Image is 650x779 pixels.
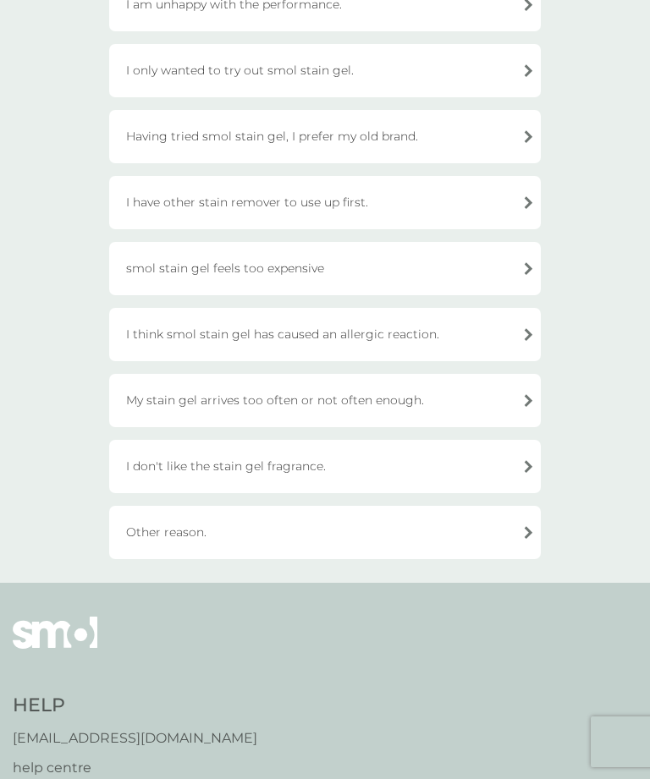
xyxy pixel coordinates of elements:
[13,727,257,749] a: [EMAIL_ADDRESS][DOMAIN_NAME]
[109,242,541,295] div: smol stain gel feels too expensive
[109,44,541,97] div: I only wanted to try out smol stain gel.
[109,110,541,163] div: Having tried smol stain gel, I prefer my old brand.
[109,308,541,361] div: I think smol stain gel has caused an allergic reaction.
[109,176,541,229] div: I have other stain remover to use up first.
[13,693,257,719] h4: Help
[13,757,257,779] a: help centre
[109,374,541,427] div: My stain gel arrives too often or not often enough.
[109,506,541,559] div: Other reason.
[13,617,97,674] img: smol
[109,440,541,493] div: I don't like the stain gel fragrance.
